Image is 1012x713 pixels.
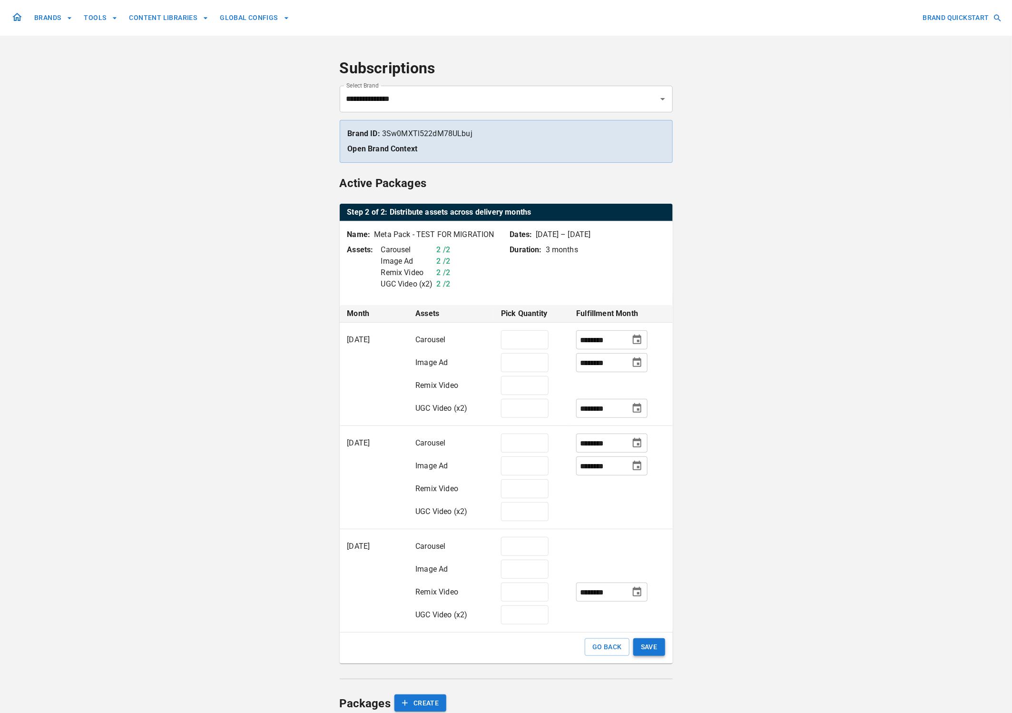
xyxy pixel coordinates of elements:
[919,9,1004,27] button: BRAND QUICKSTART
[437,278,451,290] p: 2 / 2
[381,244,433,256] p: Carousel
[216,9,293,27] button: GLOBAL CONFIGS
[348,129,380,138] strong: Brand ID:
[381,278,433,290] p: UGC Video (x2)
[569,305,672,323] th: Fulfillment Month
[629,332,645,348] button: Choose date, selected date is Oct 1, 2025
[408,305,493,323] th: Assets
[381,256,433,267] p: Image Ad
[340,204,673,221] th: Step 2 of 2: Distribute assets across delivery months
[536,229,590,240] p: [DATE] – [DATE]
[125,9,212,27] button: CONTENT LIBRARIES
[340,174,427,192] h6: Active Packages
[348,128,665,139] p: 3Sw0MXTl522dM78ULbuj
[340,694,391,713] h6: Packages
[585,638,629,656] button: GO BACK
[340,426,408,529] td: [DATE]
[415,484,458,493] span: Remix Video
[348,144,418,153] a: Open Brand Context
[656,92,669,106] button: Open
[415,358,448,367] span: Image Ad
[30,9,76,27] button: BRANDS
[629,400,645,416] button: Choose date, selected date is Dec 1, 2025
[546,244,578,256] p: 3 months
[415,542,445,551] span: Carousel
[347,244,373,256] p: Assets:
[493,305,569,323] th: Pick Quantity
[374,229,494,240] p: Meta Pack - TEST FOR MIGRATION
[340,204,673,221] table: active packages table
[394,694,446,712] button: CREATE
[347,229,371,240] p: Name:
[415,610,467,619] span: UGC Video (x2)
[629,435,645,451] button: Choose date, selected date is Nov 1, 2025
[415,335,445,344] span: Carousel
[415,507,467,516] span: UGC Video (x2)
[346,81,379,89] label: Select Brand
[415,587,458,596] span: Remix Video
[629,584,645,600] button: Choose date, selected date is Feb 1, 2026
[80,9,121,27] button: TOOLS
[633,638,665,656] button: SAVE
[437,267,451,278] p: 2 / 2
[629,355,645,371] button: Choose date, selected date is Oct 1, 2025
[629,458,645,474] button: Choose date, selected date is Nov 1, 2025
[415,381,458,390] span: Remix Video
[437,244,451,256] p: 2 / 2
[340,59,673,78] h4: Subscriptions
[340,305,408,323] th: Month
[340,323,408,426] td: [DATE]
[510,229,532,240] p: Dates:
[415,461,448,470] span: Image Ad
[340,529,408,633] td: [DATE]
[415,564,448,574] span: Image Ad
[381,267,433,278] p: Remix Video
[415,438,445,447] span: Carousel
[437,256,451,267] p: 2 / 2
[415,404,467,413] span: UGC Video (x2)
[510,244,542,256] p: Duration:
